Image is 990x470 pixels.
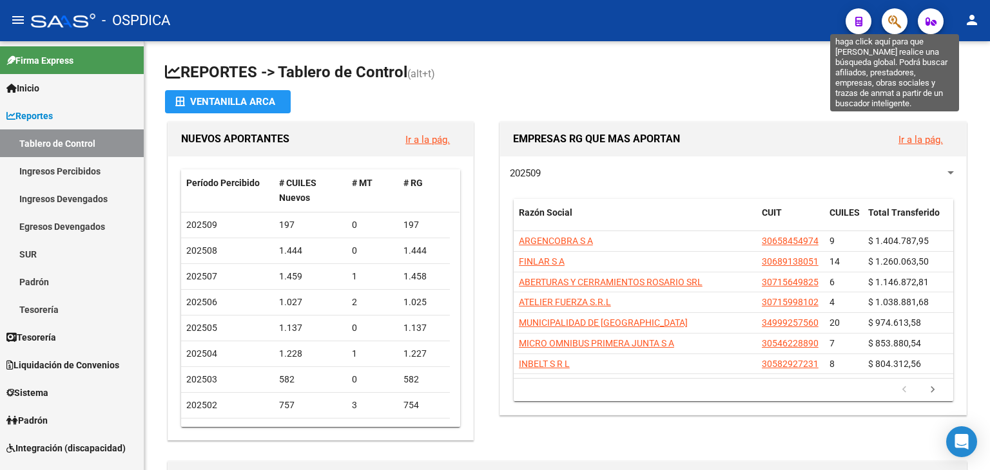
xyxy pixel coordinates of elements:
[279,346,342,361] div: 1.228
[352,178,373,188] span: # MT
[279,398,342,413] div: 757
[352,346,393,361] div: 1
[181,169,274,212] datatable-header-cell: Período Percibido
[352,424,393,438] div: 1
[407,68,435,80] span: (alt+t)
[175,90,280,113] div: Ventanilla ARCA
[757,199,824,241] datatable-header-cell: CUIT
[395,127,460,151] button: Ir a la pág.
[762,207,782,218] span: CUIT
[403,321,445,335] div: 1.137
[830,277,835,287] span: 6
[6,81,39,95] span: Inicio
[186,348,217,359] span: 202504
[762,317,819,328] span: 34999257560
[519,338,674,348] span: MICRO OMNIBUS PRIMERA JUNTA S A
[186,323,217,333] span: 202505
[868,236,929,246] span: $ 1.404.787,95
[868,359,921,369] span: $ 804.312,56
[403,178,423,188] span: # RG
[6,441,126,455] span: Integración (discapacidad)
[519,277,703,287] span: ABERTURAS Y CERRAMIENTOS ROSARIO SRL
[403,269,445,284] div: 1.458
[186,400,217,410] span: 202502
[279,295,342,310] div: 1.027
[279,269,342,284] div: 1.459
[6,53,73,68] span: Firma Express
[519,207,572,218] span: Razón Social
[279,243,342,258] div: 1.444
[830,338,835,348] span: 7
[868,317,921,328] span: $ 974.613,58
[762,277,819,287] span: 30715649825
[513,133,680,145] span: EMPRESAS RG QUE MAS APORTAN
[888,127,953,151] button: Ir a la pág.
[403,398,445,413] div: 754
[898,134,943,146] a: Ir a la pág.
[352,398,393,413] div: 3
[186,220,217,230] span: 202509
[868,277,929,287] span: $ 1.146.872,81
[830,207,860,218] span: CUILES
[186,245,217,256] span: 202508
[403,295,445,310] div: 1.025
[762,359,819,369] span: 30582927231
[186,374,217,384] span: 202503
[868,207,940,218] span: Total Transferido
[403,243,445,258] div: 1.444
[352,243,393,258] div: 0
[868,297,929,307] span: $ 1.038.881,68
[398,169,450,212] datatable-header-cell: # RG
[830,359,835,369] span: 8
[519,297,611,307] span: ATELIER FUERZA S.R.L
[403,424,445,438] div: 671
[6,358,119,372] span: Liquidación de Convenios
[6,109,53,123] span: Reportes
[868,256,929,267] span: $ 1.260.063,50
[279,218,342,232] div: 197
[352,269,393,284] div: 1
[186,178,260,188] span: Período Percibido
[830,317,840,328] span: 20
[830,297,835,307] span: 4
[510,167,541,179] span: 202509
[181,133,289,145] span: NUEVOS APORTANTES
[519,317,688,328] span: MUNICIPALIDAD DE [GEOGRAPHIC_DATA]
[762,236,819,246] span: 30658454974
[352,321,393,335] div: 0
[352,218,393,232] div: 0
[102,6,170,35] span: - OSPDICA
[863,199,953,241] datatable-header-cell: Total Transferido
[10,12,26,28] mat-icon: menu
[352,372,393,387] div: 0
[352,295,393,310] div: 2
[347,169,398,212] datatable-header-cell: # MT
[868,338,921,348] span: $ 853.880,54
[165,90,291,113] button: Ventanilla ARCA
[403,346,445,361] div: 1.227
[964,12,980,28] mat-icon: person
[403,372,445,387] div: 582
[519,236,593,246] span: ARGENCOBRA S A
[6,330,56,344] span: Tesorería
[920,383,945,397] a: go to next page
[274,169,347,212] datatable-header-cell: # CUILES Nuevos
[762,256,819,267] span: 30689138051
[519,256,565,267] span: FINLAR S A
[946,426,977,457] div: Open Intercom Messenger
[279,321,342,335] div: 1.137
[403,218,445,232] div: 197
[405,134,450,146] a: Ir a la pág.
[279,424,342,438] div: 672
[186,271,217,281] span: 202507
[519,359,570,369] span: INBELT S R L
[824,199,863,241] datatable-header-cell: CUILES
[830,256,840,267] span: 14
[830,236,835,246] span: 9
[6,386,48,400] span: Sistema
[762,338,819,348] span: 30546228890
[892,383,917,397] a: go to previous page
[279,178,316,203] span: # CUILES Nuevos
[165,62,969,84] h1: REPORTES -> Tablero de Control
[186,297,217,307] span: 202506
